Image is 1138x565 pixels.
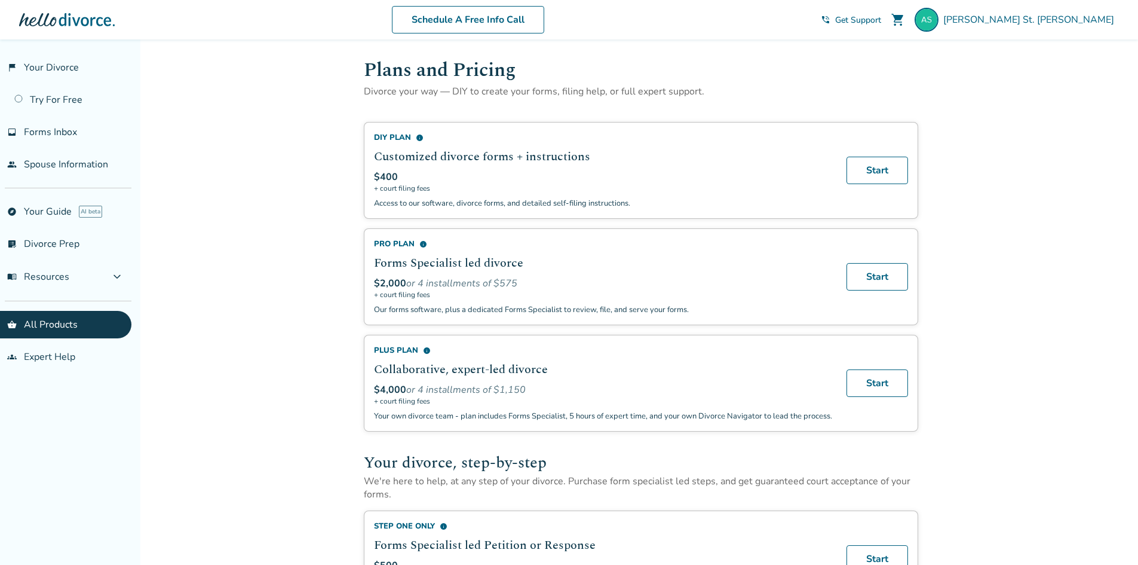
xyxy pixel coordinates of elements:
a: Schedule A Free Info Call [392,6,544,33]
div: Plus Plan [374,345,832,356]
iframe: Chat Widget [1078,508,1138,565]
a: Start [846,369,908,397]
span: info [419,240,427,248]
span: menu_book [7,272,17,282]
span: people [7,160,17,169]
span: list_alt_check [7,239,17,249]
span: Forms Inbox [24,126,77,139]
span: + court filing fees [374,184,832,193]
div: or 4 installments of $1,150 [374,383,832,396]
a: phone_in_talkGet Support [821,14,881,26]
span: Resources [7,270,69,283]
span: groups [7,352,17,362]
span: phone_in_talk [821,15,830,25]
p: We're here to help, at any step of your divorce. Purchase form specialist led steps, and get guar... [364,475,918,501]
div: DIY Plan [374,132,832,143]
p: Our forms software, plus a dedicated Forms Specialist to review, file, and serve your forms. [374,304,832,315]
p: Your own divorce team - plan includes Forms Specialist, 5 hours of expert time, and your own Divo... [374,411,832,422]
span: $400 [374,170,398,184]
img: astromain.iweb@gmail.com [915,8,938,32]
h2: Collaborative, expert-led divorce [374,361,832,378]
span: info [423,347,431,355]
div: or 4 installments of $575 [374,277,832,290]
span: shopping_cart [891,13,905,27]
h1: Plans and Pricing [364,56,918,85]
span: $4,000 [374,383,406,396]
span: explore [7,207,17,216]
div: Step One Only [374,521,832,532]
h2: Forms Specialist led divorce [374,254,832,272]
span: expand_more [110,270,124,284]
h2: Customized divorce forms + instructions [374,148,832,166]
span: AI beta [79,206,102,218]
h2: Your divorce, step-by-step [364,451,918,475]
a: Start [846,263,908,291]
p: Divorce your way — DIY to create your forms, filing help, or full expert support. [364,85,918,98]
span: + court filing fees [374,290,832,300]
h2: Forms Specialist led Petition or Response [374,536,832,554]
span: [PERSON_NAME] St. [PERSON_NAME] [943,13,1119,26]
span: shopping_basket [7,320,17,329]
span: info [416,134,424,142]
span: flag_2 [7,63,17,72]
a: Start [846,157,908,184]
div: Pro Plan [374,239,832,249]
span: info [440,523,447,530]
span: + court filing fees [374,396,832,406]
span: $2,000 [374,277,406,290]
p: Access to our software, divorce forms, and detailed self-filing instructions. [374,198,832,209]
span: inbox [7,127,17,137]
span: Get Support [835,14,881,26]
